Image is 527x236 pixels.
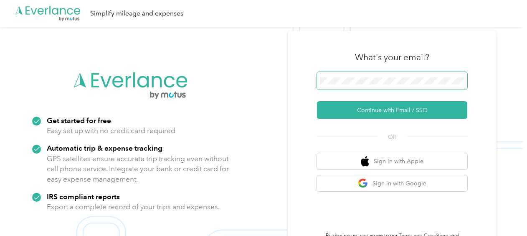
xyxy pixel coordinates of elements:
strong: IRS compliant reports [47,192,120,201]
img: apple logo [361,156,369,167]
p: Easy set up with no credit card required [47,126,175,136]
img: google logo [358,178,368,189]
div: Simplify mileage and expenses [90,8,183,19]
button: google logoSign in with Google [317,175,467,192]
span: OR [378,133,407,141]
strong: Automatic trip & expense tracking [47,144,162,152]
strong: Get started for free [47,116,111,125]
p: Export a complete record of your trips and expenses. [47,202,220,212]
h3: What's your email? [355,51,429,63]
button: apple logoSign in with Apple [317,153,467,169]
button: Continue with Email / SSO [317,101,467,119]
p: GPS satellites ensure accurate trip tracking even without cell phone service. Integrate your bank... [47,154,229,185]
